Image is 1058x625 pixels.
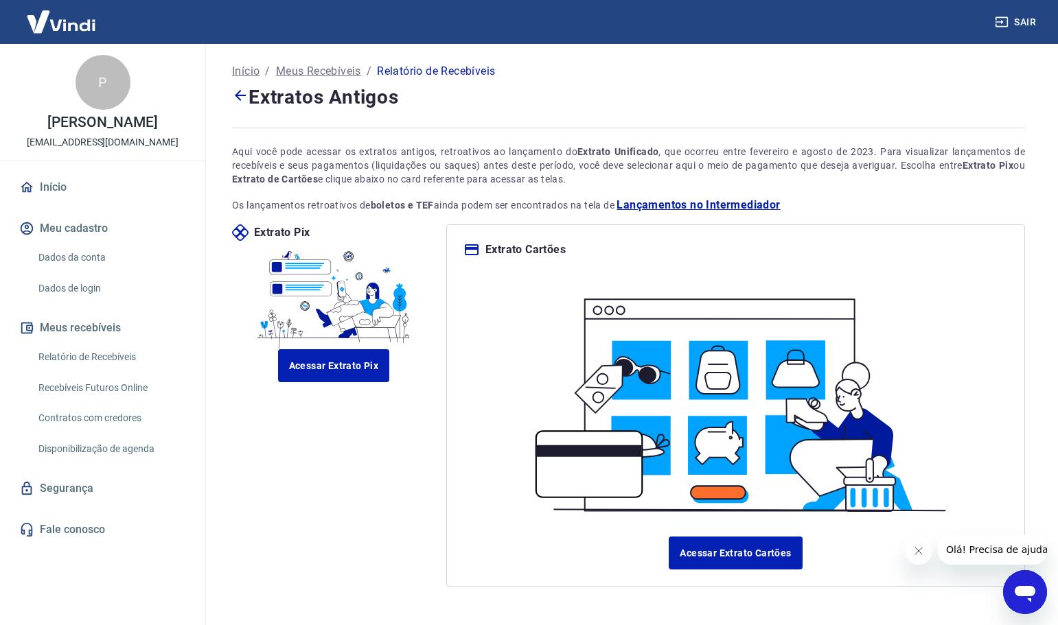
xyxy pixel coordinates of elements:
strong: Extrato Unificado [577,146,658,157]
span: Olá! Precisa de ajuda? [8,10,115,21]
button: Meu cadastro [16,213,189,244]
a: Fale conosco [16,515,189,545]
a: Recebíveis Futuros Online [33,374,189,402]
p: [PERSON_NAME] [47,115,157,130]
iframe: Mensagem da empresa [938,534,1047,565]
a: Dados da conta [33,244,189,272]
div: P [76,55,130,110]
a: Acessar Extrato Pix [278,349,390,382]
p: / [265,63,270,80]
p: / [367,63,371,80]
p: Os lançamentos retroativos de ainda podem ser encontrados na tela de [232,197,1025,213]
strong: Extrato de Cartões [232,174,318,185]
a: Início [232,63,260,80]
div: Aqui você pode acessar os extratos antigos, retroativos ao lançamento do , que ocorreu entre feve... [232,145,1025,186]
a: Contratos com credores [33,404,189,432]
a: Acessar Extrato Cartões [669,536,802,569]
h4: Extratos Antigos [232,82,1025,111]
a: Relatório de Recebíveis [33,343,189,371]
iframe: Fechar mensagem [905,537,932,565]
a: Início [16,172,189,202]
a: Disponibilização de agenda [33,435,189,463]
strong: boletos e TEF [371,200,434,211]
button: Sair [992,10,1042,35]
a: Lançamentos no Intermediador [617,197,780,213]
p: Extrato Cartões [485,241,566,258]
img: Vindi [16,1,106,43]
p: Extrato Pix [254,224,310,241]
a: Meus Recebíveis [276,63,361,80]
a: Dados de login [33,274,189,303]
p: [EMAIL_ADDRESS][DOMAIN_NAME] [27,135,179,150]
iframe: Botão para abrir a janela de mensagens [1003,570,1047,614]
strong: Extrato Pix [963,160,1013,171]
button: Meus recebíveis [16,313,189,343]
p: Relatório de Recebíveis [377,63,495,80]
img: ilustrapix.38d2ed8fdf785898d64e9b5bf3a9451d.svg [253,241,415,349]
img: ilustracard.1447bf24807628a904eb562bb34ea6f9.svg [518,274,953,520]
a: Segurança [16,473,189,504]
